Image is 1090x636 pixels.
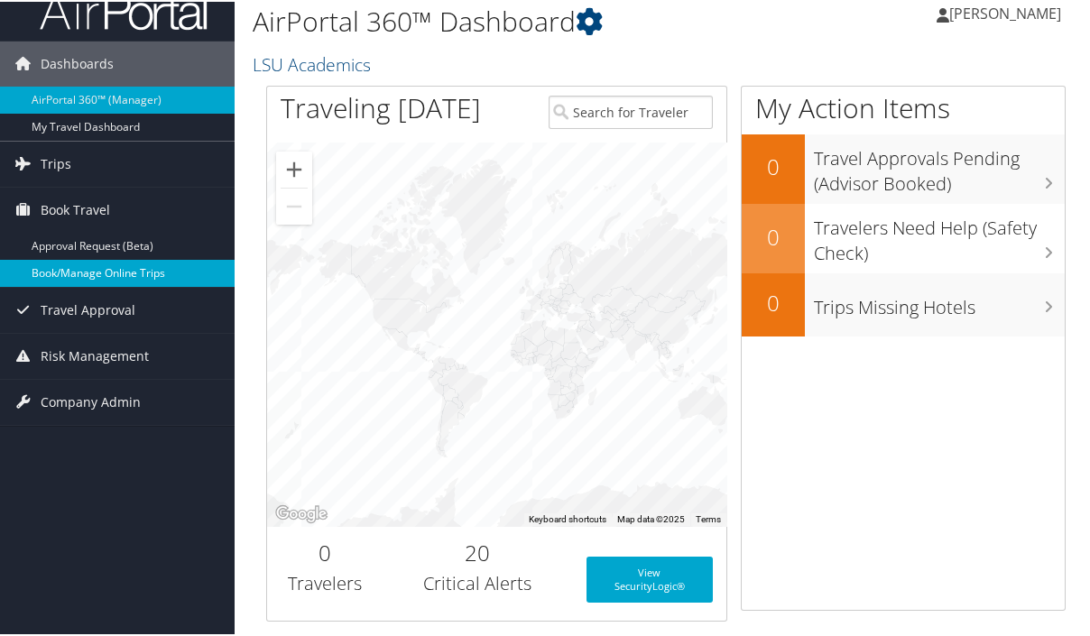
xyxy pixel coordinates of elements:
button: Zoom out [276,187,312,223]
a: 0Travelers Need Help (Safety Check) [742,202,1065,272]
h2: 0 [742,150,805,180]
span: Map data ©2025 [617,512,685,522]
h1: My Action Items [742,88,1065,125]
h2: 0 [742,286,805,317]
span: Trips [41,140,71,185]
h2: 0 [742,220,805,251]
span: [PERSON_NAME] [949,2,1061,22]
h3: Travelers [281,569,368,595]
a: LSU Academics [253,51,375,75]
input: Search for Traveler [549,94,713,127]
span: Book Travel [41,186,110,231]
a: Terms (opens in new tab) [696,512,721,522]
a: 0Travel Approvals Pending (Advisor Booked) [742,133,1065,202]
h2: 20 [395,536,559,567]
h1: AirPortal 360™ Dashboard [253,1,804,39]
a: View SecurityLogic® [587,555,713,601]
h2: 0 [281,536,368,567]
h1: Traveling [DATE] [281,88,481,125]
h3: Critical Alerts [395,569,559,595]
h3: Trips Missing Hotels [814,284,1065,318]
button: Keyboard shortcuts [529,512,606,524]
span: Risk Management [41,332,149,377]
button: Zoom in [276,150,312,186]
span: Company Admin [41,378,141,423]
span: Travel Approval [41,286,135,331]
span: Dashboards [41,40,114,85]
h3: Travel Approvals Pending (Advisor Booked) [814,135,1065,195]
a: 0Trips Missing Hotels [742,272,1065,335]
h3: Travelers Need Help (Safety Check) [814,205,1065,264]
img: Google [272,501,331,524]
a: Open this area in Google Maps (opens a new window) [272,501,331,524]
